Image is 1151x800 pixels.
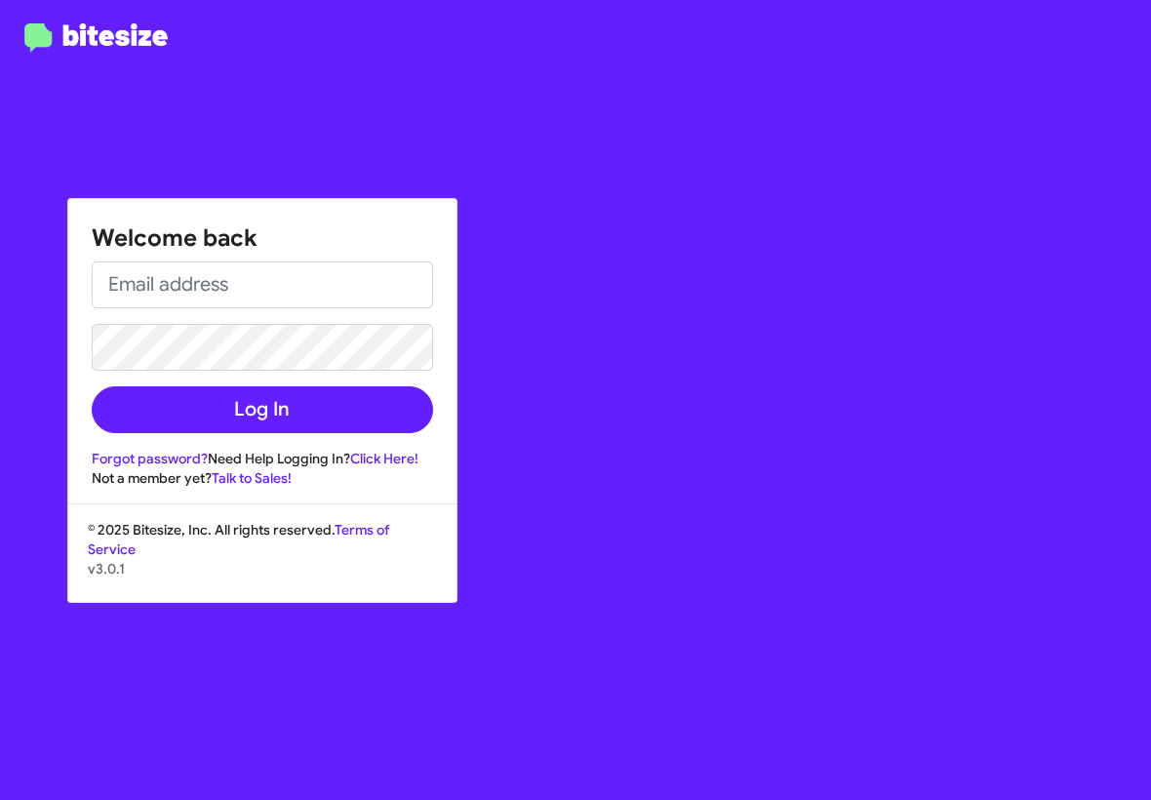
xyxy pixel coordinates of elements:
[92,449,433,468] div: Need Help Logging In?
[88,559,437,579] p: v3.0.1
[68,520,456,602] div: © 2025 Bitesize, Inc. All rights reserved.
[212,469,292,487] a: Talk to Sales!
[350,450,418,467] a: Click Here!
[88,521,389,558] a: Terms of Service
[92,222,433,254] h1: Welcome back
[92,450,208,467] a: Forgot password?
[92,261,433,308] input: Email address
[92,468,433,488] div: Not a member yet?
[92,386,433,433] button: Log In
